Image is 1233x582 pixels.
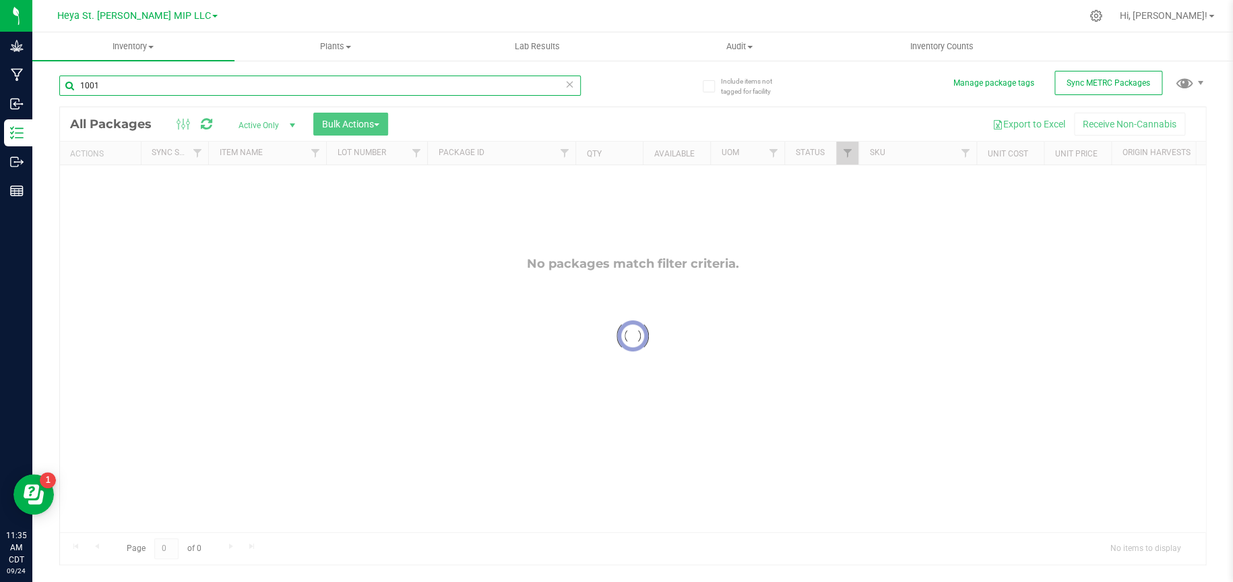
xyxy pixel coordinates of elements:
button: Manage package tags [953,78,1034,89]
span: Plants [235,40,436,53]
span: Heya St. [PERSON_NAME] MIP LLC [57,10,211,22]
inline-svg: Manufacturing [10,68,24,82]
p: 11:35 AM CDT [6,529,26,566]
p: 09/24 [6,566,26,576]
iframe: Resource center [13,474,54,515]
div: Manage settings [1087,9,1104,22]
span: Include items not tagged for facility [721,76,788,96]
inline-svg: Inventory [10,126,24,140]
inline-svg: Outbound [10,155,24,169]
span: Clear [565,76,575,93]
input: Search Package ID, Item Name, SKU, Lot or Part Number... [59,76,581,96]
inline-svg: Grow [10,39,24,53]
a: Audit [639,32,841,61]
iframe: Resource center unread badge [40,472,56,488]
a: Inventory Counts [841,32,1043,61]
a: Lab Results [437,32,639,61]
span: Lab Results [497,40,578,53]
a: Inventory [32,32,234,61]
inline-svg: Inbound [10,97,24,111]
a: Plants [234,32,437,61]
inline-svg: Reports [10,184,24,198]
span: Inventory Counts [891,40,991,53]
span: Sync METRC Packages [1067,78,1150,88]
span: Audit [639,40,840,53]
span: Hi, [PERSON_NAME]! [1120,10,1207,21]
span: Inventory [32,40,234,53]
button: Sync METRC Packages [1054,71,1162,95]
